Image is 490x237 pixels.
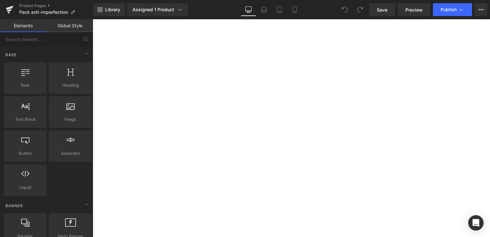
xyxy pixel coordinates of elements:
[6,184,45,191] span: Liquid
[5,203,24,209] span: Banner
[6,150,45,157] span: Button
[475,3,487,16] button: More
[6,82,45,89] span: Row
[272,3,287,16] a: Tablet
[256,3,272,16] a: Laptop
[338,3,351,16] button: Undo
[354,3,367,16] button: Redo
[6,116,45,123] span: Text Block
[132,6,183,13] div: Assigned 1 Product
[405,6,423,13] span: Preview
[51,82,90,89] span: Heading
[46,19,93,32] a: Global Style
[5,52,17,58] span: Base
[51,116,90,123] span: Image
[105,7,120,13] span: Library
[19,10,68,15] span: Pack anti-imperfection
[377,6,387,13] span: Save
[468,215,484,231] div: Open Intercom Messenger
[441,7,457,12] span: Publish
[398,3,430,16] a: Preview
[19,3,93,8] a: Product Pages
[241,3,256,16] a: Desktop
[433,3,472,16] button: Publish
[51,150,90,157] span: Separator
[93,3,125,16] a: New Library
[287,3,302,16] a: Mobile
